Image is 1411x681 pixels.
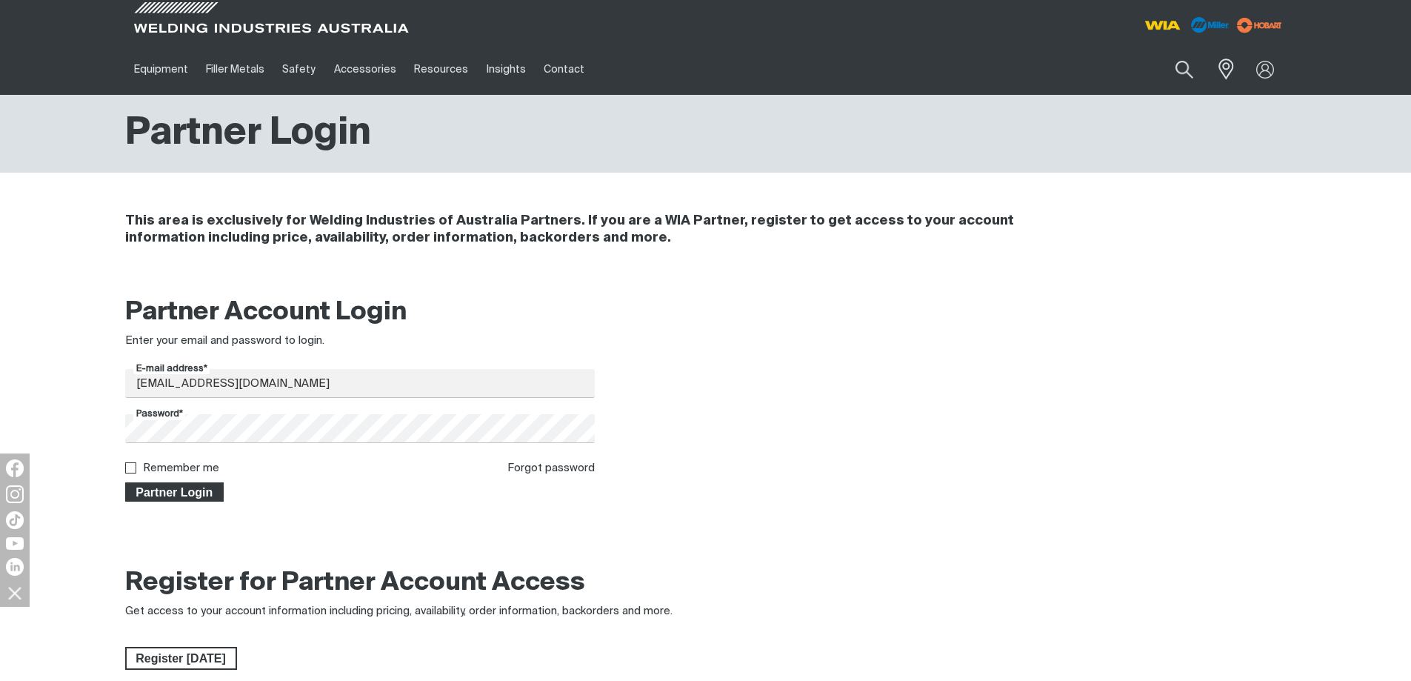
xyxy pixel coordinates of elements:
h2: Partner Account Login [125,296,596,329]
img: miller [1232,14,1287,36]
a: Insights [477,44,534,95]
a: Contact [535,44,593,95]
img: TikTok [6,511,24,529]
button: Search products [1159,52,1210,87]
label: Remember me [143,462,219,474]
a: Resources [405,44,477,95]
span: Get access to your account information including pricing, availability, order information, backor... [125,605,673,617]
img: LinkedIn [6,558,24,576]
a: Safety [273,44,324,95]
img: YouTube [6,537,24,550]
h1: Partner Login [125,110,371,158]
span: Partner Login [127,482,223,502]
a: Forgot password [507,462,595,474]
h2: Register for Partner Account Access [125,567,585,599]
button: Partner Login [125,482,224,502]
nav: Main [125,44,996,95]
a: Accessories [325,44,405,95]
a: Equipment [125,44,197,95]
div: Enter your email and password to login. [125,333,596,350]
h4: This area is exclusively for Welding Industries of Australia Partners. If you are a WIA Partner, ... [125,213,1089,247]
img: Facebook [6,459,24,477]
img: hide socials [2,580,27,605]
a: Filler Metals [197,44,273,95]
a: Register Today [125,647,237,671]
input: Product name or item number... [1140,52,1209,87]
span: Register [DATE] [127,647,236,671]
img: Instagram [6,485,24,503]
